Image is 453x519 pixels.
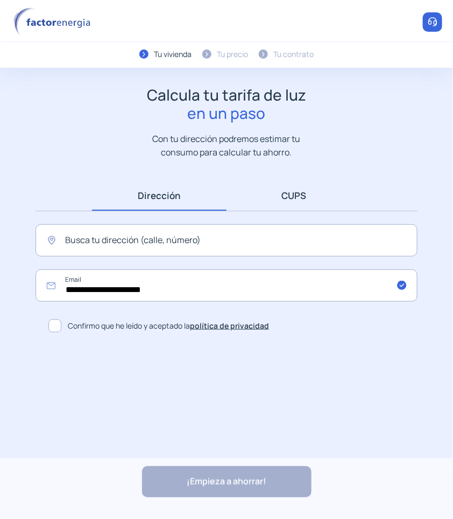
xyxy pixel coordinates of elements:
[226,180,361,211] a: CUPS
[147,86,306,122] h1: Calcula tu tarifa de luz
[154,48,192,60] div: Tu vivienda
[92,180,226,211] a: Dirección
[68,320,269,332] span: Confirmo que he leído y aceptado la
[142,132,312,159] p: Con tu dirección podremos estimar tu consumo para calcular tu ahorro.
[217,48,248,60] div: Tu precio
[190,321,269,331] a: política de privacidad
[11,8,97,37] img: logo factor
[273,48,314,60] div: Tu contrato
[147,104,306,123] span: en un paso
[427,17,438,27] img: llamar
